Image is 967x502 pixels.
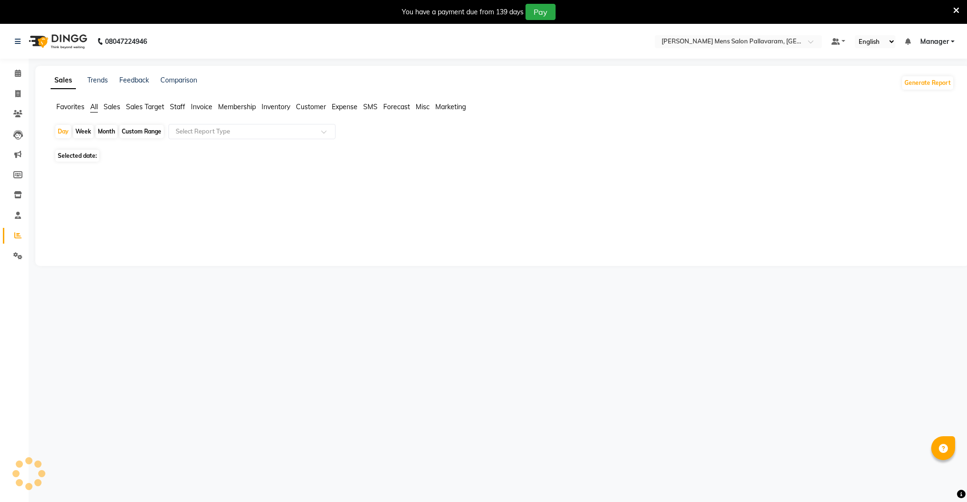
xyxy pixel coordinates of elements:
[435,102,466,111] span: Marketing
[73,125,94,138] div: Week
[160,76,197,84] a: Comparison
[902,76,953,90] button: Generate Report
[920,37,949,47] span: Manager
[191,102,212,111] span: Invoice
[87,76,108,84] a: Trends
[296,102,326,111] span: Customer
[51,72,76,89] a: Sales
[526,4,556,20] button: Pay
[55,125,71,138] div: Day
[119,76,149,84] a: Feedback
[332,102,357,111] span: Expense
[126,102,164,111] span: Sales Target
[105,28,147,55] b: 08047224946
[119,125,164,138] div: Custom Range
[90,102,98,111] span: All
[927,464,957,492] iframe: chat widget
[170,102,185,111] span: Staff
[383,102,410,111] span: Forecast
[55,150,99,162] span: Selected date:
[95,125,117,138] div: Month
[402,7,524,17] div: You have a payment due from 139 days
[24,28,90,55] img: logo
[218,102,256,111] span: Membership
[363,102,378,111] span: SMS
[56,102,84,111] span: Favorites
[104,102,120,111] span: Sales
[262,102,290,111] span: Inventory
[416,102,430,111] span: Misc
